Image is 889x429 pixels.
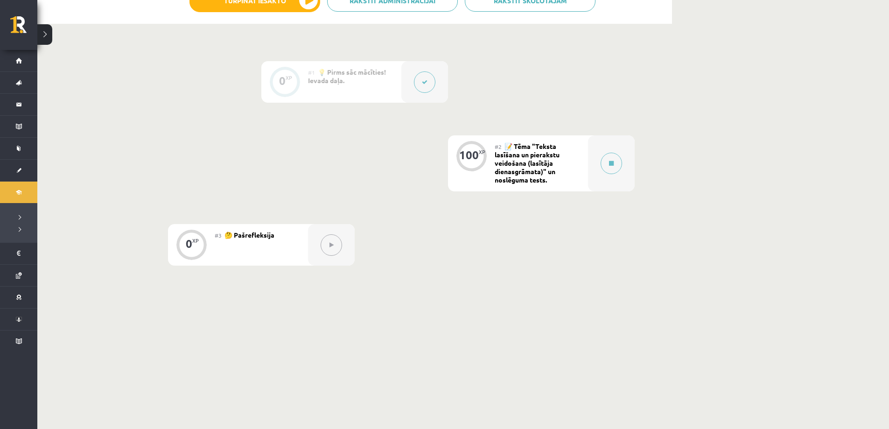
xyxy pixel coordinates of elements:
[186,239,192,248] div: 0
[224,231,274,239] span: 🤔 Pašrefleksija
[459,151,479,159] div: 100
[308,68,386,84] span: 💡 Pirms sāc mācīties! Ievada daļa.
[495,142,560,184] span: 📝 Tēma "Teksta lasīšana un pierakstu veidošana (lasītāja dienasgrāmata)" un noslēguma tests.
[10,16,37,40] a: Rīgas 1. Tālmācības vidusskola
[308,69,315,76] span: #1
[215,232,222,239] span: #3
[279,77,286,85] div: 0
[192,238,199,243] div: XP
[495,143,502,150] span: #2
[479,149,485,155] div: XP
[286,75,292,80] div: XP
